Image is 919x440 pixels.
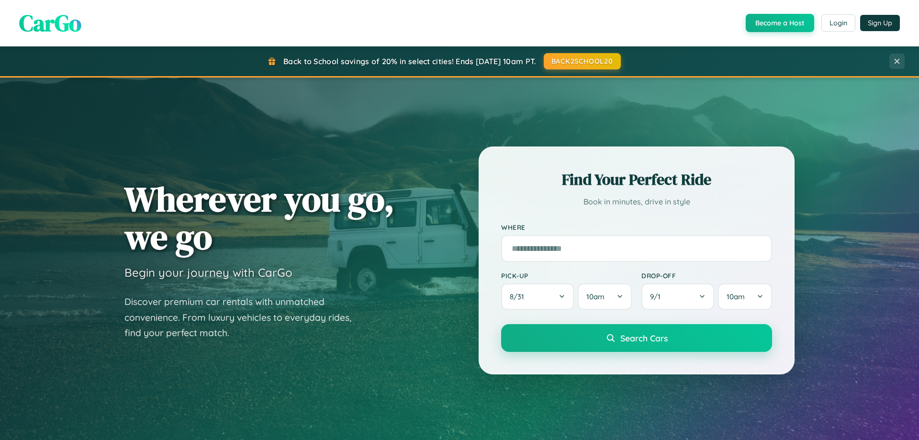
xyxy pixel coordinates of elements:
span: CarGo [19,7,81,39]
label: Drop-off [641,271,772,280]
span: 9 / 1 [650,292,665,301]
button: 10am [578,283,632,310]
span: 10am [586,292,605,301]
p: Discover premium car rentals with unmatched convenience. From luxury vehicles to everyday rides, ... [124,294,364,341]
h2: Find Your Perfect Ride [501,169,772,190]
button: Become a Host [746,14,814,32]
button: 8/31 [501,283,574,310]
label: Pick-up [501,271,632,280]
span: Search Cars [620,333,668,343]
h1: Wherever you go, we go [124,180,394,256]
button: Search Cars [501,324,772,352]
h3: Begin your journey with CarGo [124,265,292,280]
button: BACK2SCHOOL20 [544,53,621,69]
button: 9/1 [641,283,714,310]
span: Back to School savings of 20% in select cities! Ends [DATE] 10am PT. [283,56,536,66]
p: Book in minutes, drive in style [501,195,772,209]
span: 10am [727,292,745,301]
button: Sign Up [860,15,900,31]
button: Login [821,14,855,32]
span: 8 / 31 [510,292,529,301]
label: Where [501,223,772,231]
button: 10am [718,283,772,310]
